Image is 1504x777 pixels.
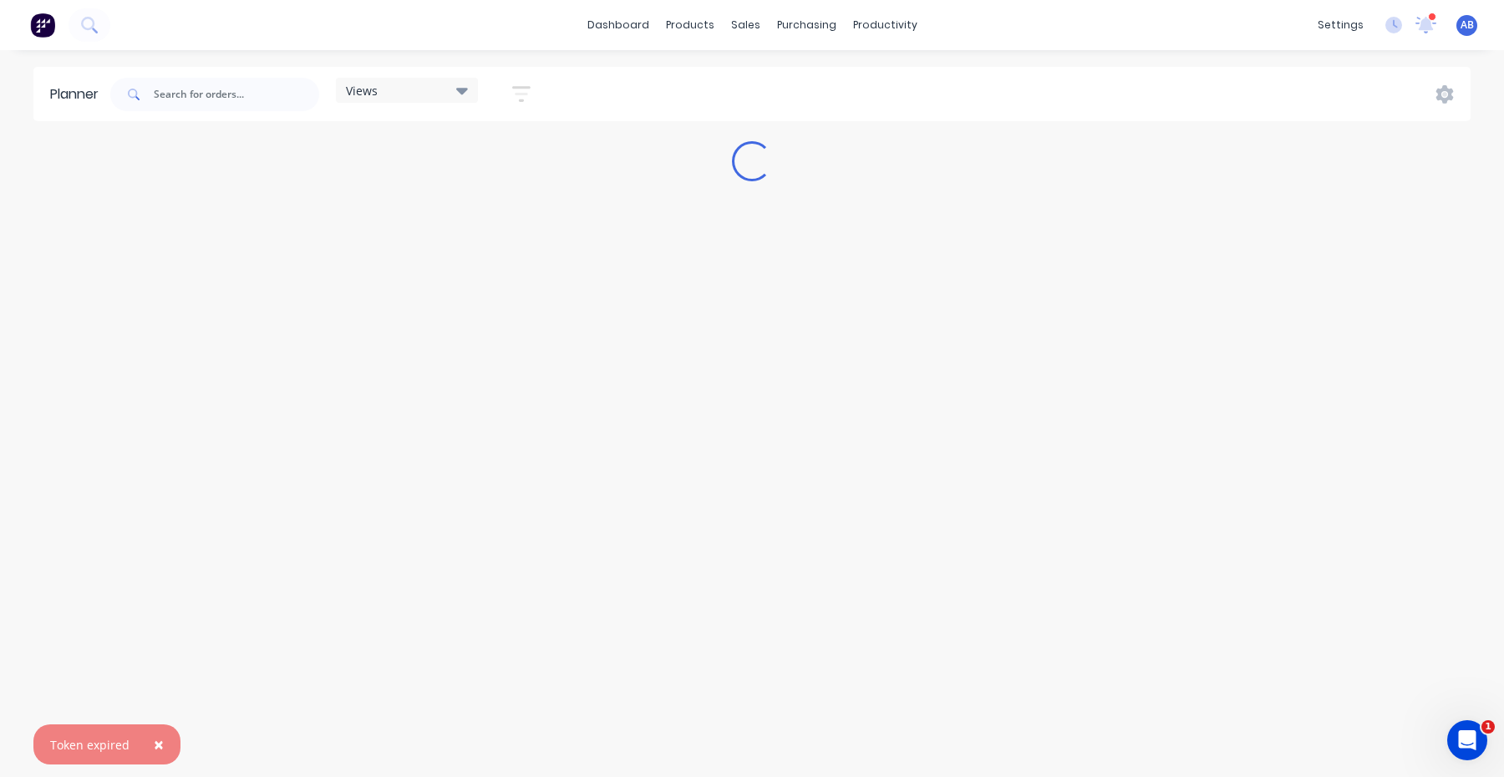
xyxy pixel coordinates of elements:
[723,13,769,38] div: sales
[579,13,658,38] a: dashboard
[137,724,180,764] button: Close
[346,82,378,99] span: Views
[769,13,845,38] div: purchasing
[1309,13,1372,38] div: settings
[30,13,55,38] img: Factory
[1461,18,1474,33] span: AB
[154,733,164,756] span: ×
[50,84,107,104] div: Planner
[154,78,319,111] input: Search for orders...
[1481,720,1495,734] span: 1
[50,736,130,754] div: Token expired
[845,13,926,38] div: productivity
[658,13,723,38] div: products
[1447,720,1487,760] iframe: Intercom live chat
